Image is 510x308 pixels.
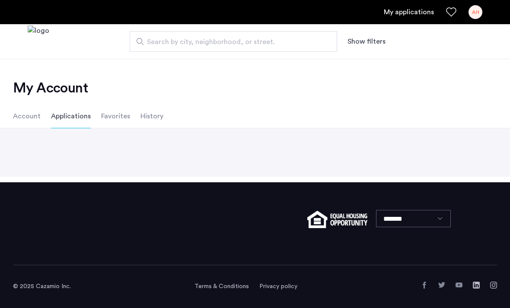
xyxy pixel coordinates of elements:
li: Favorites [101,104,130,128]
a: LinkedIn [473,282,480,289]
span: Search by city, neighborhood, or street. [147,37,313,47]
span: © 2025 Cazamio Inc. [13,283,71,289]
h2: My Account [13,79,497,97]
a: Privacy policy [259,282,297,291]
li: History [140,104,163,128]
a: Instagram [490,282,497,289]
a: Terms and conditions [194,282,249,291]
select: Language select [376,210,451,227]
input: Apartment Search [130,31,337,52]
a: YouTube [456,282,462,289]
button: Show or hide filters [347,36,386,47]
a: Favorites [446,7,456,17]
div: AH [469,5,482,19]
a: Facebook [421,282,428,289]
img: equal-housing.png [307,211,367,228]
li: Applications [51,104,91,128]
li: Account [13,104,41,128]
img: logo [28,25,49,58]
a: Cazamio logo [28,25,49,58]
a: My application [384,7,434,17]
a: Twitter [438,282,445,289]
